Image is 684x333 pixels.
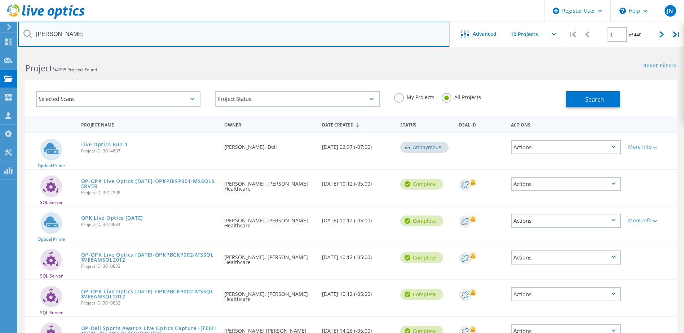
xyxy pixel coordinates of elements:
a: OP-OPK Live Optics [DATE]-OPKPBISP001-MSSQLSERVER [81,179,217,189]
input: Search projects by name, owner, ID, company, etc [18,22,450,47]
a: OP-OPK Live Optics [DATE]-OPKPBCKP002-MSSQL$VEEAMSQL2012 [81,252,217,262]
div: [PERSON_NAME], [PERSON_NAME] Healthcare [221,207,318,235]
div: Actions [507,117,625,131]
div: | [565,22,580,47]
div: Complete [400,252,443,263]
span: SQL Server [40,311,63,315]
span: Optical Prime [37,237,65,241]
div: [DATE] 10:12 (-05:00) [318,170,397,194]
span: Search [585,96,604,103]
div: [DATE] 10:12 (-05:00) [318,207,397,230]
div: [PERSON_NAME], [PERSON_NAME] Healthcare [221,243,318,272]
div: Project Status [215,91,379,107]
label: All Projects [442,93,481,100]
span: SQL Server [40,200,63,205]
span: Project ID: 3010834 [81,222,217,227]
div: Actions [511,250,621,265]
span: SQL Server [40,274,63,278]
b: Projects [25,62,56,74]
div: Actions [511,177,621,191]
span: Project ID: 3010833 [81,264,217,268]
span: of 440 [629,32,641,38]
div: Selected Scans [36,91,200,107]
div: [PERSON_NAME], [PERSON_NAME] Healthcare [221,280,318,309]
svg: \n [619,8,626,14]
div: Complete [400,179,443,190]
div: Deal Id [455,117,508,131]
button: Search [566,91,620,107]
div: Complete [400,216,443,226]
a: OPK Live Optics [DATE] [81,216,143,221]
a: Reset Filters [643,63,677,69]
span: Advanced [473,31,497,36]
div: More Info [628,218,673,223]
div: [DATE] 02:37 (-07:00) [318,133,397,157]
a: Live Optics Dashboard [7,15,85,20]
div: Owner [221,117,318,131]
div: Actions [511,214,621,228]
span: Project ID: 3010832 [81,301,217,305]
div: Actions [511,287,621,301]
div: [PERSON_NAME], Dell [221,133,318,157]
span: JN [667,8,673,14]
div: Date Created [318,117,397,131]
label: My Projects [394,93,434,100]
a: OP-OPK Live Optics [DATE]-OPKPBCKP002-MSSQL$VEEAMSQL2012 [81,289,217,299]
span: Optical Prime [37,164,65,168]
div: Status [397,117,455,131]
div: More Info [628,145,673,150]
div: Project Name [78,117,221,131]
div: [DATE] 10:12 (-05:00) [318,243,397,267]
div: [PERSON_NAME], [PERSON_NAME] Healthcare [221,170,318,199]
div: [DATE] 10:12 (-05:00) [318,280,397,304]
div: | [669,22,684,47]
div: Anonymous [400,142,449,153]
div: Actions [511,140,621,154]
a: Live Optics Run 1 [81,142,128,147]
div: Complete [400,289,443,300]
span: Project ID: 3014607 [81,149,217,153]
span: 4395 Projects Found [56,67,97,73]
span: Project ID: 3012298 [81,191,217,195]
